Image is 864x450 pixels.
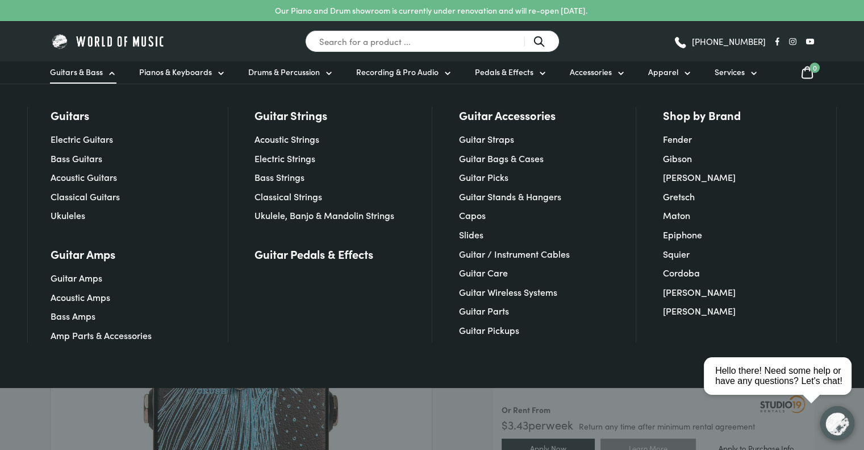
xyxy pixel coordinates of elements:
span: Pianos & Keyboards [139,66,212,78]
iframe: Chat with our support team [699,325,864,450]
a: Acoustic Amps [51,291,110,303]
a: Fender [663,133,692,145]
span: 0 [809,63,820,73]
a: Guitar Accessories [459,107,556,123]
a: Guitar Pickups [459,324,519,336]
span: Accessories [570,66,612,78]
a: Guitar Wireless Systems [459,286,557,298]
a: Cordoba [663,266,700,279]
span: Drums & Percussion [248,66,320,78]
a: Electric Guitars [51,133,113,145]
a: Bass Strings [254,171,304,183]
span: Guitars & Bass [50,66,103,78]
a: Guitar Amps [51,271,102,284]
a: Classical Guitars [51,190,120,203]
img: World of Music [50,32,166,50]
a: Maton [663,209,690,221]
span: Pedals & Effects [475,66,533,78]
a: Gretsch [663,190,695,203]
a: Classical Strings [254,190,322,203]
a: Amp Parts & Accessories [51,329,152,341]
a: Guitar Bags & Cases [459,152,544,164]
a: Guitar Picks [459,171,508,183]
a: [PERSON_NAME] [663,304,736,317]
a: Ukuleles [51,209,85,221]
p: Our Piano and Drum showroom is currently under renovation and will re-open [DATE]. [275,5,587,16]
a: Guitars [51,107,89,123]
a: Guitar Strings [254,107,327,123]
a: [PERSON_NAME] [663,286,736,298]
a: Acoustic Strings [254,133,319,145]
a: Epiphone [663,228,702,241]
a: Capos [459,209,486,221]
a: Electric Strings [254,152,315,164]
a: Guitar Stands & Hangers [459,190,561,203]
span: Apparel [648,66,678,78]
a: Squier [663,247,690,260]
input: Search for a product ... [305,30,560,52]
span: Services [715,66,745,78]
a: Bass Amps [51,309,95,322]
a: Guitar Care [459,266,508,279]
a: Guitar / Instrument Cables [459,247,570,260]
a: Bass Guitars [51,152,102,164]
a: [PHONE_NUMBER] [673,33,766,50]
a: Acoustic Guitars [51,171,117,183]
a: Gibson [663,152,692,164]
span: [PHONE_NUMBER] [692,37,766,46]
a: Guitar Amps [51,246,115,262]
span: Recording & Pro Audio [356,66,439,78]
a: [PERSON_NAME] [663,171,736,183]
a: Shop by Brand [663,107,741,123]
a: Guitar Pedals & Effects [254,246,373,262]
a: Ukulele, Banjo & Mandolin Strings [254,209,394,221]
a: Guitar Parts [459,304,509,317]
a: Slides [459,228,483,241]
a: Guitar Straps [459,133,514,145]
